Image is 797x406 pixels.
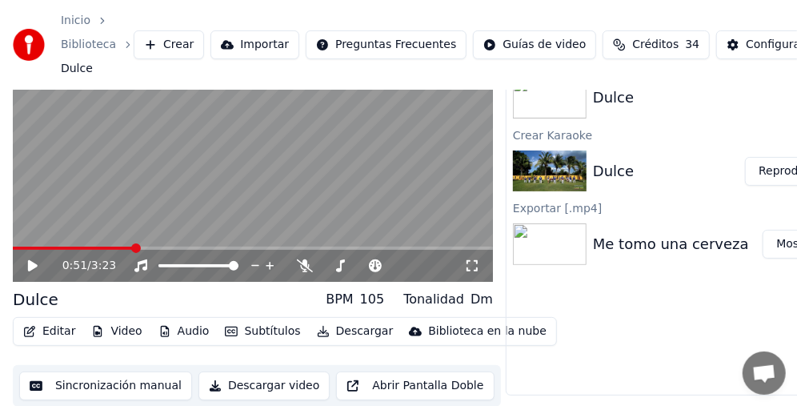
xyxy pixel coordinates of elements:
div: BPM [326,290,353,309]
button: Subtítulos [218,320,306,343]
div: Me tomo una cerveza [593,233,749,255]
button: Importar [210,30,299,59]
span: 34 [685,37,699,53]
button: Preguntas Frecuentes [306,30,467,59]
div: 105 [360,290,385,309]
div: Dm [471,290,493,309]
a: Biblioteca [61,37,116,53]
div: Biblioteca en la nube [428,324,547,340]
a: Chat abierto [743,352,786,395]
button: Sincronización manual [19,372,192,400]
div: Dulce [593,160,634,183]
button: Audio [152,320,216,343]
span: 0:51 [62,258,87,274]
div: Dulce [13,288,58,311]
button: Créditos34 [603,30,710,59]
button: Crear [134,30,204,59]
div: Tonalidad [403,290,464,309]
div: / [62,258,101,274]
span: Créditos [632,37,679,53]
button: Descargar [310,320,400,343]
span: Dulce [61,61,93,77]
nav: breadcrumb [61,13,134,77]
a: Inicio [61,13,90,29]
button: Editar [17,320,82,343]
span: 3:23 [91,258,116,274]
button: Guías de video [473,30,596,59]
button: Video [85,320,148,343]
button: Abrir Pantalla Doble [336,372,494,400]
div: Dulce [593,86,634,109]
button: Descargar video [198,372,330,400]
img: youka [13,29,45,61]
